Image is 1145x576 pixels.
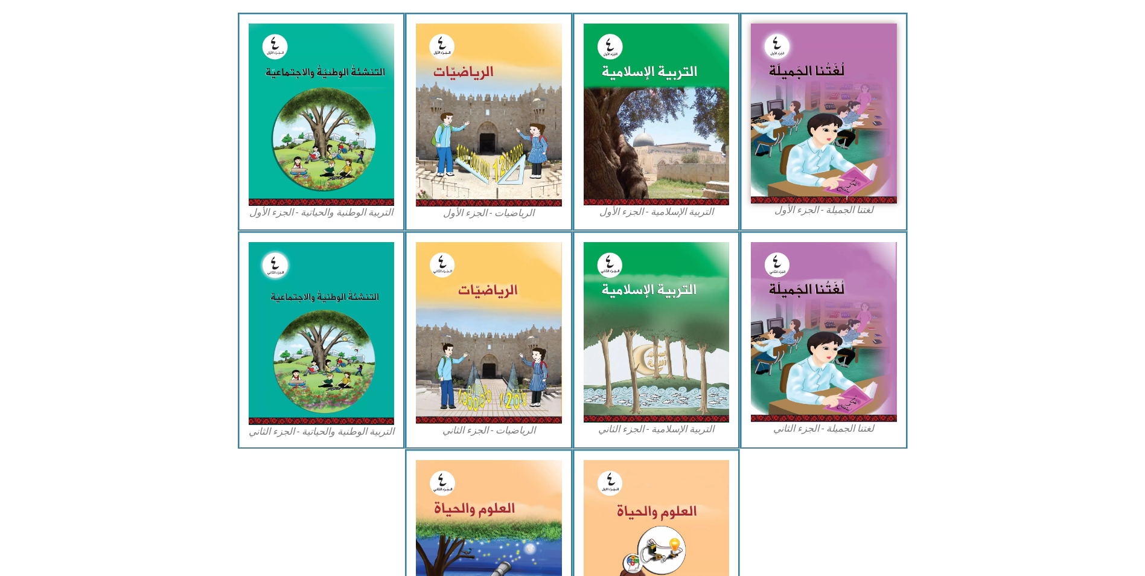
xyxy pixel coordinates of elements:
figcaption: التربية الوطنية والحياتية - الجزء الأول​ [249,206,395,219]
figcaption: التربية الوطنية والحياتية - الجزء الثاني [249,425,395,438]
figcaption: لغتنا الجميلة - الجزء الأول​ [751,203,897,217]
figcaption: الرياضيات - الجزء الثاني [416,424,562,437]
figcaption: لغتنا الجميلة - الجزء الثاني [751,422,897,435]
figcaption: التربية الإسلامية - الجزء الأول [584,205,730,219]
figcaption: التربية الإسلامية - الجزء الثاني [584,423,730,436]
figcaption: الرياضيات - الجزء الأول​ [416,206,562,220]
